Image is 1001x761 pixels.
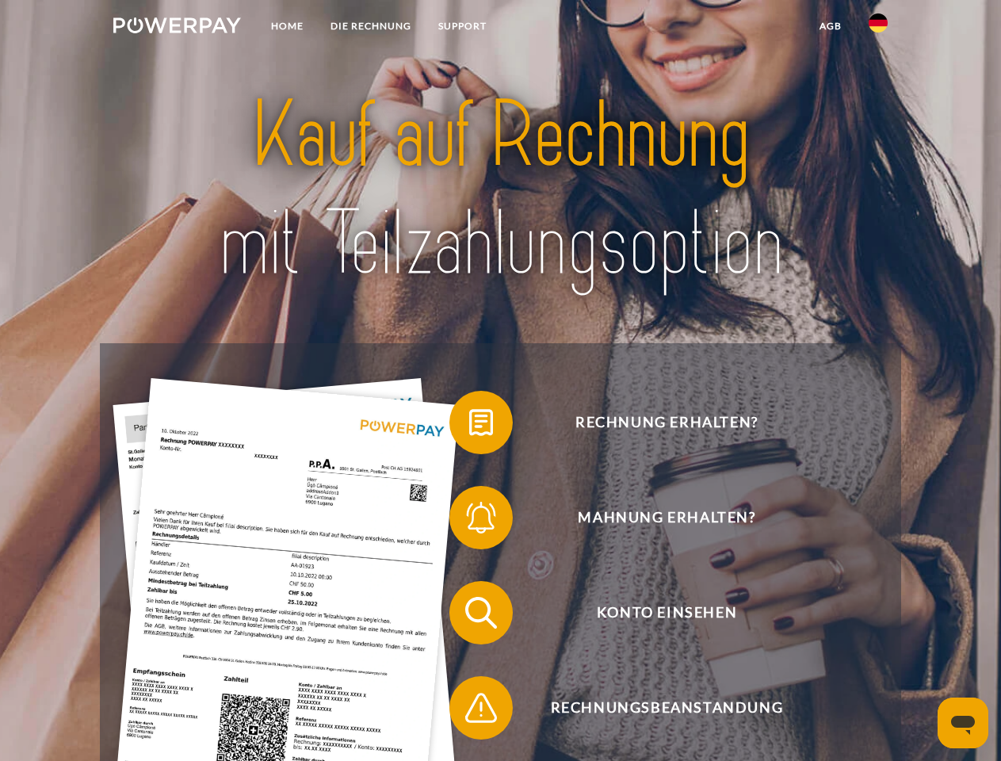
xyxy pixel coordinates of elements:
img: qb_search.svg [461,593,501,633]
a: DIE RECHNUNG [317,12,425,40]
a: SUPPORT [425,12,500,40]
button: Mahnung erhalten? [449,486,862,549]
button: Konto einsehen [449,581,862,644]
button: Rechnung erhalten? [449,391,862,454]
a: Home [258,12,317,40]
img: de [869,13,888,33]
img: qb_bill.svg [461,403,501,442]
img: title-powerpay_de.svg [151,76,850,304]
span: Mahnung erhalten? [472,486,861,549]
img: qb_bell.svg [461,498,501,537]
span: Rechnung erhalten? [472,391,861,454]
span: Rechnungsbeanstandung [472,676,861,740]
span: Konto einsehen [472,581,861,644]
a: agb [806,12,855,40]
iframe: Schaltfläche zum Öffnen des Messaging-Fensters [938,698,988,748]
img: logo-powerpay-white.svg [113,17,241,33]
button: Rechnungsbeanstandung [449,676,862,740]
img: qb_warning.svg [461,688,501,728]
